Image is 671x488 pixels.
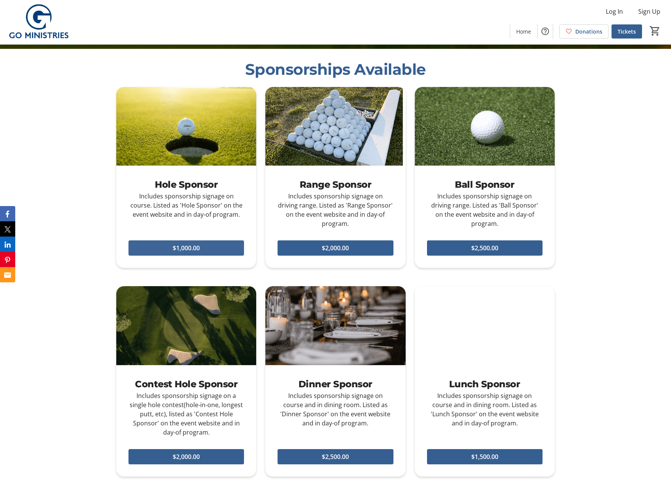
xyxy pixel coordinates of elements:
[648,24,662,38] button: Cart
[116,87,256,166] img: Hole Sponsor
[612,24,642,39] a: Tickets
[265,286,405,365] img: Dinner Sponsor
[471,243,498,253] span: $2,500.00
[427,240,543,256] button: $2,500.00
[128,377,244,391] div: Contest Hole Sponsor
[510,24,537,39] a: Home
[128,449,244,464] button: $2,000.00
[632,5,666,18] button: Sign Up
[322,243,349,253] span: $2,000.00
[173,243,200,253] span: $1,000.00
[516,27,531,35] span: Home
[128,178,244,192] div: Hole Sponsor
[278,178,393,192] div: Range Sponsor
[471,452,498,461] span: $1,500.00
[427,391,543,428] div: Includes sponsorship signage on course and in dining room. Listed as 'Lunch Sponsor' on the event...
[427,377,543,391] div: Lunch Sponsor
[128,240,244,256] button: $1,000.00
[427,192,543,228] div: Includes sponsorship signage on driving range. Listed as 'Ball Sponsor' on the event website and ...
[415,286,555,365] img: Lunch Sponsor
[265,87,405,166] img: Range Sponsor
[5,3,72,41] img: GO Ministries, Inc's Logo
[322,452,349,461] span: $2,500.00
[559,24,608,39] a: Donations
[278,377,393,391] div: Dinner Sponsor
[173,452,200,461] span: $2,000.00
[116,286,256,365] img: Contest Hole Sponsor
[128,192,244,219] div: Includes sponsorship signage on course. Listed as 'Hole Sponsor' on the event website and in day-...
[415,87,555,166] img: Ball Sponsor
[128,391,244,437] div: Includes sponsorship signage on a single hole contest(hole-in-one, longest putt, etc), listed as ...
[638,7,660,16] span: Sign Up
[427,178,543,192] div: Ball Sponsor
[278,240,393,256] button: $2,000.00
[278,391,393,428] div: Includes sponsorship signage on course and in dining room. Listed as 'Dinner Sponsor' on the even...
[427,449,543,464] button: $1,500.00
[575,27,602,35] span: Donations
[278,449,393,464] button: $2,500.00
[278,192,393,228] div: Includes sponsorship signage on driving range. Listed as 'Range Sponsor' on the event website and...
[538,24,553,39] button: Help
[116,58,554,81] p: Sponsorships Available
[600,5,629,18] button: Log In
[606,7,623,16] span: Log In
[618,27,636,35] span: Tickets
